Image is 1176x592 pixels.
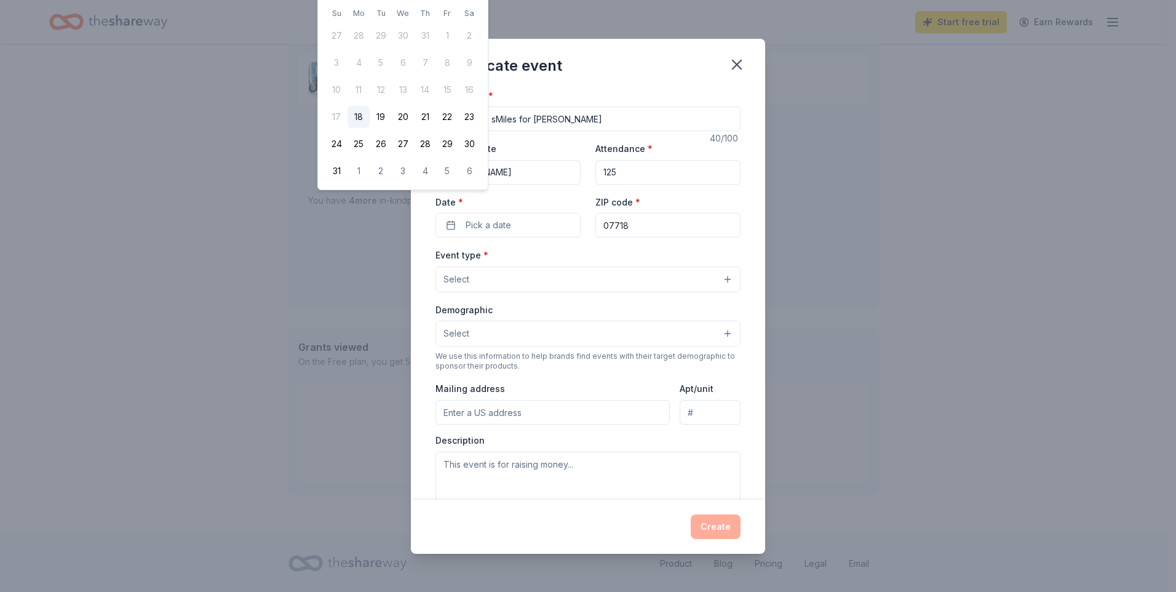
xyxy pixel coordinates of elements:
button: 22 [436,106,458,128]
div: We use this information to help brands find events with their target demographic to sponsor their... [435,351,741,371]
div: 40 /100 [710,131,741,146]
input: 12345 (U.S. only) [595,213,741,238]
button: 5 [436,160,458,182]
label: ZIP code [595,196,640,209]
button: Select [435,266,741,292]
label: Attendance [595,143,653,155]
th: Monday [348,7,370,20]
button: 24 [325,133,348,155]
label: Mailing address [435,383,505,395]
button: 6 [458,160,480,182]
label: Apt/unit [680,383,713,395]
button: 3 [392,160,414,182]
span: Pick a date [466,218,511,233]
th: Wednesday [392,7,414,20]
button: 21 [414,106,436,128]
button: 23 [458,106,480,128]
button: 31 [325,160,348,182]
button: 20 [392,106,414,128]
button: 27 [392,133,414,155]
label: Demographic [435,304,493,316]
th: Saturday [458,7,480,20]
button: 29 [436,133,458,155]
th: Tuesday [370,7,392,20]
input: Enter a US address [435,400,670,425]
th: Friday [436,7,458,20]
button: 19 [370,106,392,128]
th: Sunday [325,7,348,20]
button: 26 [370,133,392,155]
button: 28 [414,133,436,155]
label: Date [435,196,581,209]
button: 30 [458,133,480,155]
button: 1 [348,160,370,182]
label: Description [435,434,485,447]
button: Pick a date [435,213,581,238]
input: Spring Fundraiser [435,106,741,131]
button: 25 [348,133,370,155]
span: Select [443,272,469,287]
button: Select [435,321,741,346]
button: 2 [370,160,392,182]
button: 4 [414,160,436,182]
input: https://www... [435,160,581,185]
th: Thursday [414,7,436,20]
input: # [680,400,741,425]
div: Duplicate event [435,56,562,76]
label: Event type [435,249,488,262]
input: 20 [595,160,741,185]
button: 18 [348,106,370,128]
span: Select [443,326,469,341]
